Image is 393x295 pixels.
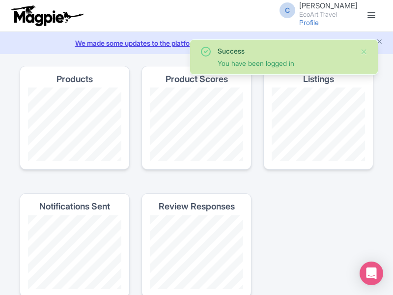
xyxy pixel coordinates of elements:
div: Success [218,46,352,56]
img: logo-ab69f6fb50320c5b225c76a69d11143b.png [9,5,85,27]
h4: Products [56,74,93,84]
div: You have been logged in [218,58,352,68]
small: EcoArt Travel [299,11,358,18]
a: Profile [299,18,319,27]
h4: Notifications Sent [39,202,110,211]
span: [PERSON_NAME] [299,1,358,10]
button: Close [360,46,368,58]
h4: Product Scores [166,74,228,84]
span: C [280,2,295,18]
h4: Review Responses [159,202,235,211]
a: C [PERSON_NAME] EcoArt Travel [274,2,358,18]
h4: Listings [303,74,334,84]
div: Open Intercom Messenger [360,262,383,285]
button: Close announcement [376,37,383,48]
a: We made some updates to the platform. Read more about the new layout [6,38,387,48]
